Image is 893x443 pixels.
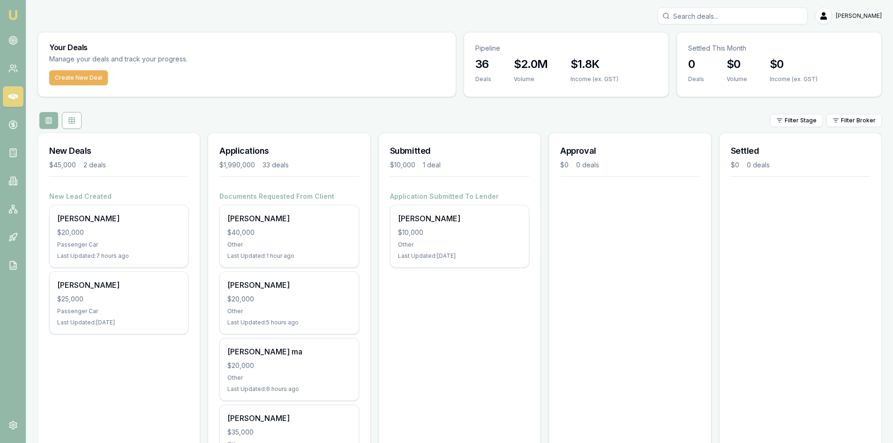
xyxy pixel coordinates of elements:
[49,144,188,158] h3: New Deals
[227,228,351,237] div: $40,000
[57,228,180,237] div: $20,000
[770,57,818,72] h3: $0
[263,160,289,170] div: 33 deals
[227,279,351,291] div: [PERSON_NAME]
[8,9,19,21] img: emu-icon-u.png
[227,361,351,370] div: $20,000
[227,346,351,357] div: [PERSON_NAME] ma
[398,228,521,237] div: $10,000
[57,279,180,291] div: [PERSON_NAME]
[49,160,76,170] div: $45,000
[398,213,521,224] div: [PERSON_NAME]
[398,241,521,248] div: Other
[570,57,618,72] h3: $1.8K
[227,385,351,393] div: Last Updated: 6 hours ago
[731,144,870,158] h3: Settled
[219,144,359,158] h3: Applications
[727,75,747,83] div: Volume
[57,213,180,224] div: [PERSON_NAME]
[57,308,180,315] div: Passenger Car
[475,44,657,53] p: Pipeline
[514,57,548,72] h3: $2.0M
[785,117,817,124] span: Filter Stage
[49,192,188,201] h4: New Lead Created
[49,54,289,65] p: Manage your deals and track your progress.
[390,160,415,170] div: $10,000
[219,160,255,170] div: $1,990,000
[560,144,699,158] h3: Approval
[227,319,351,326] div: Last Updated: 5 hours ago
[826,114,882,127] button: Filter Broker
[841,117,876,124] span: Filter Broker
[227,213,351,224] div: [PERSON_NAME]
[390,192,529,201] h4: Application Submitted To Lender
[83,160,106,170] div: 2 deals
[227,428,351,437] div: $35,000
[576,160,599,170] div: 0 deals
[688,57,704,72] h3: 0
[227,413,351,424] div: [PERSON_NAME]
[398,252,521,260] div: Last Updated: [DATE]
[57,319,180,326] div: Last Updated: [DATE]
[514,75,548,83] div: Volume
[49,44,444,51] h3: Your Deals
[227,374,351,382] div: Other
[570,75,618,83] div: Income (ex. GST)
[836,12,882,20] span: [PERSON_NAME]
[390,144,529,158] h3: Submitted
[770,75,818,83] div: Income (ex. GST)
[227,294,351,304] div: $20,000
[423,160,441,170] div: 1 deal
[57,252,180,260] div: Last Updated: 7 hours ago
[560,160,569,170] div: $0
[57,294,180,304] div: $25,000
[658,8,808,24] input: Search deals
[475,57,491,72] h3: 36
[731,160,739,170] div: $0
[475,75,491,83] div: Deals
[49,70,108,85] button: Create New Deal
[727,57,747,72] h3: $0
[747,160,770,170] div: 0 deals
[227,241,351,248] div: Other
[770,114,823,127] button: Filter Stage
[688,44,870,53] p: Settled This Month
[227,252,351,260] div: Last Updated: 1 hour ago
[57,241,180,248] div: Passenger Car
[688,75,704,83] div: Deals
[219,192,359,201] h4: Documents Requested From Client
[227,308,351,315] div: Other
